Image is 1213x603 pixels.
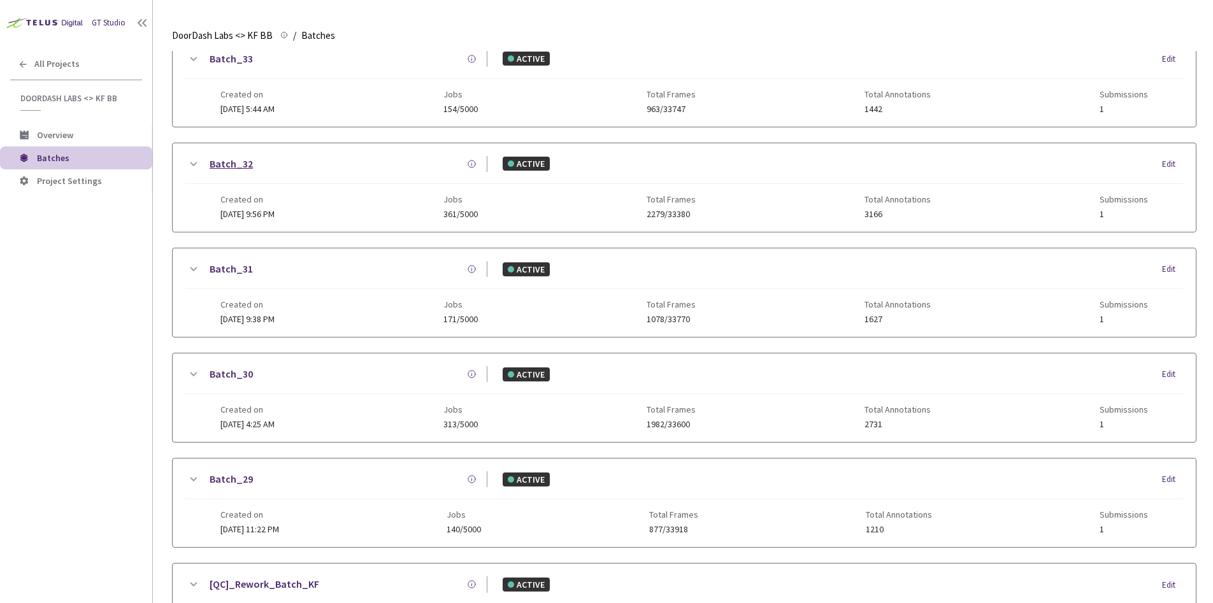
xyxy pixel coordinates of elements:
[1162,158,1183,171] div: Edit
[1100,89,1148,99] span: Submissions
[173,143,1196,232] div: Batch_32ACTIVEEditCreated on[DATE] 9:56 PMJobs361/5000Total Frames2279/33380Total Annotations3166...
[865,104,931,114] span: 1442
[20,93,134,104] span: DoorDash Labs <> KF BB
[443,404,478,415] span: Jobs
[173,38,1196,127] div: Batch_33ACTIVEEditCreated on[DATE] 5:44 AMJobs154/5000Total Frames963/33747Total Annotations1442S...
[503,578,550,592] div: ACTIVE
[210,366,253,382] a: Batch_30
[1100,525,1148,534] span: 1
[173,458,1196,547] div: Batch_29ACTIVEEditCreated on[DATE] 11:22 PMJobs140/5000Total Frames877/33918Total Annotations1210...
[865,194,931,204] span: Total Annotations
[220,418,275,430] span: [DATE] 4:25 AM
[1162,473,1183,486] div: Edit
[865,420,931,429] span: 2731
[37,129,73,141] span: Overview
[220,313,275,325] span: [DATE] 9:38 PM
[210,156,253,172] a: Batch_32
[220,208,275,220] span: [DATE] 9:56 PM
[1100,194,1148,204] span: Submissions
[865,209,931,219] span: 3166
[447,525,481,534] span: 140/5000
[647,315,696,324] span: 1078/33770
[220,523,279,535] span: [DATE] 11:22 PM
[866,509,932,520] span: Total Annotations
[647,299,696,309] span: Total Frames
[865,299,931,309] span: Total Annotations
[649,525,698,534] span: 877/33918
[293,28,296,43] li: /
[649,509,698,520] span: Total Frames
[503,157,550,171] div: ACTIVE
[443,299,478,309] span: Jobs
[37,175,102,187] span: Project Settings
[92,17,126,29] div: GT Studio
[866,525,932,534] span: 1210
[443,315,478,324] span: 171/5000
[447,509,481,520] span: Jobs
[172,28,273,43] span: DoorDash Labs <> KF BB
[503,262,550,276] div: ACTIVE
[503,472,550,486] div: ACTIVE
[1162,368,1183,381] div: Edit
[1100,404,1148,415] span: Submissions
[865,89,931,99] span: Total Annotations
[1162,53,1183,66] div: Edit
[647,104,696,114] span: 963/33747
[647,209,696,219] span: 2279/33380
[210,576,319,592] a: [QC]_Rework_Batch_KF
[210,261,253,277] a: Batch_31
[220,103,275,115] span: [DATE] 5:44 AM
[865,315,931,324] span: 1627
[210,51,253,67] a: Batch_33
[865,404,931,415] span: Total Annotations
[173,353,1196,442] div: Batch_30ACTIVEEditCreated on[DATE] 4:25 AMJobs313/5000Total Frames1982/33600Total Annotations2731...
[34,59,80,69] span: All Projects
[220,194,275,204] span: Created on
[210,471,253,487] a: Batch_29
[220,89,275,99] span: Created on
[647,420,696,429] span: 1982/33600
[647,404,696,415] span: Total Frames
[220,509,279,520] span: Created on
[37,152,69,164] span: Batches
[1162,263,1183,276] div: Edit
[1162,579,1183,592] div: Edit
[1100,209,1148,219] span: 1
[1100,420,1148,429] span: 1
[443,194,478,204] span: Jobs
[647,89,696,99] span: Total Frames
[220,299,275,309] span: Created on
[1100,104,1148,114] span: 1
[301,28,335,43] span: Batches
[220,404,275,415] span: Created on
[443,104,478,114] span: 154/5000
[647,194,696,204] span: Total Frames
[443,89,478,99] span: Jobs
[503,52,550,66] div: ACTIVE
[443,420,478,429] span: 313/5000
[1100,315,1148,324] span: 1
[1100,509,1148,520] span: Submissions
[503,367,550,381] div: ACTIVE
[173,248,1196,337] div: Batch_31ACTIVEEditCreated on[DATE] 9:38 PMJobs171/5000Total Frames1078/33770Total Annotations1627...
[443,209,478,219] span: 361/5000
[1100,299,1148,309] span: Submissions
